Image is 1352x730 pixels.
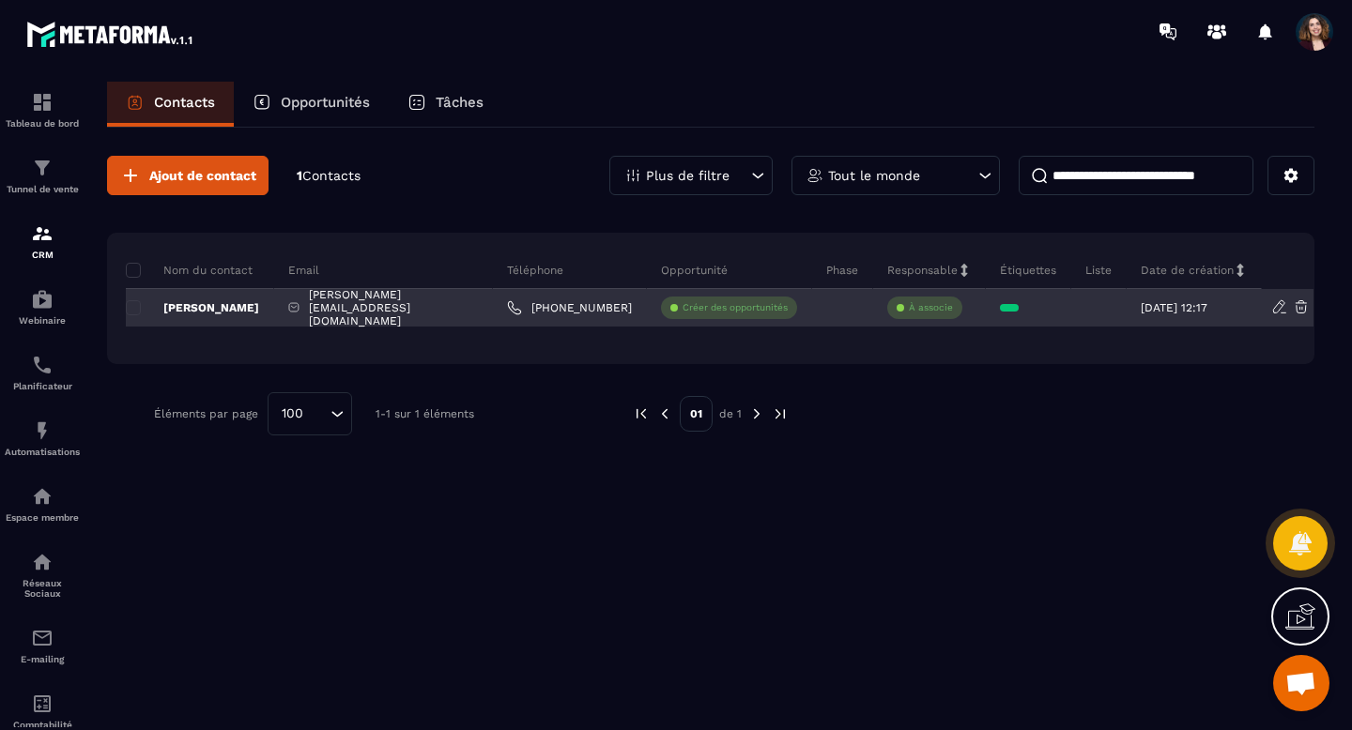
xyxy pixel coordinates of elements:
img: logo [26,17,195,51]
img: prev [656,405,673,422]
button: Ajout de contact [107,156,269,195]
img: accountant [31,692,54,715]
p: Tunnel de vente [5,184,80,194]
p: Nom du contact [126,263,253,278]
p: Téléphone [507,263,563,278]
p: [PERSON_NAME] [126,300,259,315]
a: formationformationTableau de bord [5,77,80,143]
p: E-mailing [5,654,80,664]
a: formationformationTunnel de vente [5,143,80,208]
p: Tout le monde [828,169,920,182]
img: social-network [31,551,54,573]
p: Email [288,263,319,278]
a: social-networksocial-networkRéseaux Sociaux [5,537,80,613]
a: emailemailE-mailing [5,613,80,678]
p: Phase [826,263,858,278]
img: automations [31,485,54,508]
a: Opportunités [234,82,389,127]
a: formationformationCRM [5,208,80,274]
img: automations [31,288,54,311]
span: Contacts [302,168,361,183]
p: Automatisations [5,447,80,457]
img: automations [31,419,54,442]
p: À associe [909,301,953,314]
a: schedulerschedulerPlanificateur [5,340,80,405]
p: CRM [5,250,80,260]
p: Plus de filtre [646,169,730,182]
a: Tâches [389,82,502,127]
p: [DATE] 12:17 [1141,301,1207,314]
p: 01 [680,396,713,432]
p: Webinaire [5,315,80,326]
p: Étiquettes [1000,263,1056,278]
p: Éléments par page [154,407,258,420]
p: Tâches [436,94,484,111]
p: Opportunités [281,94,370,111]
p: Responsable [887,263,958,278]
p: Réseaux Sociaux [5,578,80,599]
span: Ajout de contact [149,166,256,185]
img: scheduler [31,354,54,376]
p: de 1 [719,406,742,421]
img: next [748,405,765,422]
p: Liste [1085,263,1112,278]
p: 1 [297,167,361,185]
img: formation [31,222,54,245]
img: next [772,405,789,422]
a: automationsautomationsWebinaire [5,274,80,340]
a: [PHONE_NUMBER] [507,300,632,315]
span: 100 [275,403,310,424]
p: Contacts [154,94,215,111]
p: Opportunité [661,263,728,278]
p: Comptabilité [5,720,80,730]
a: Contacts [107,82,234,127]
p: 1-1 sur 1 éléments [376,407,474,420]
div: Search for option [268,392,352,435]
img: formation [31,157,54,179]
p: Créer des opportunités [683,301,788,314]
p: Planificateur [5,381,80,391]
p: Date de création [1141,263,1234,278]
img: formation [31,91,54,114]
a: automationsautomationsAutomatisations [5,405,80,471]
a: Ouvrir le chat [1273,655,1329,711]
input: Search for option [310,403,326,424]
img: email [31,627,54,649]
p: Tableau de bord [5,118,80,129]
a: automationsautomationsEspace membre [5,471,80,537]
img: prev [633,405,650,422]
p: Espace membre [5,512,80,523]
